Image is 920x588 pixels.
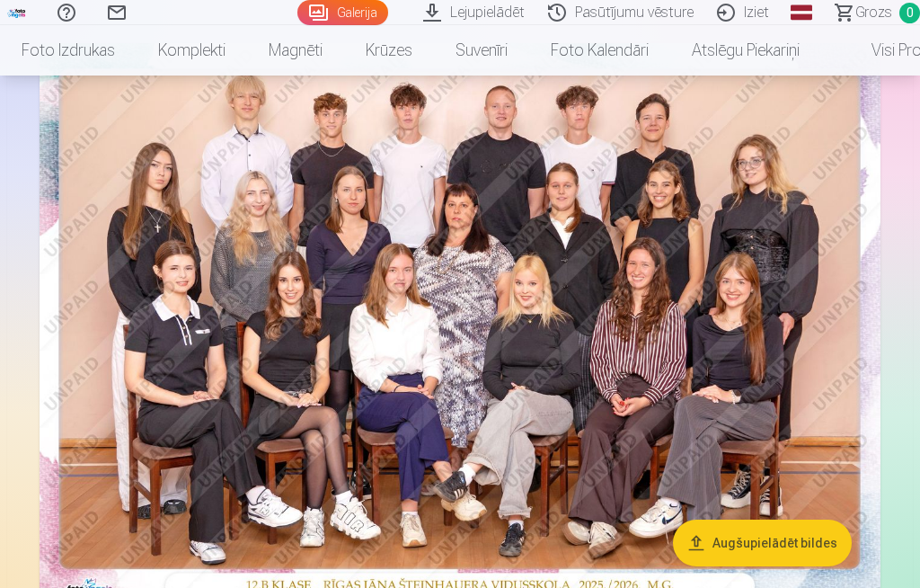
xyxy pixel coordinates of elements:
[673,520,852,566] button: Augšupielādēt bildes
[899,3,920,23] span: 0
[7,7,27,18] img: /fa1
[137,25,247,76] a: Komplekti
[670,25,821,76] a: Atslēgu piekariņi
[434,25,529,76] a: Suvenīri
[855,2,892,23] span: Grozs
[247,25,344,76] a: Magnēti
[529,25,670,76] a: Foto kalendāri
[344,25,434,76] a: Krūzes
